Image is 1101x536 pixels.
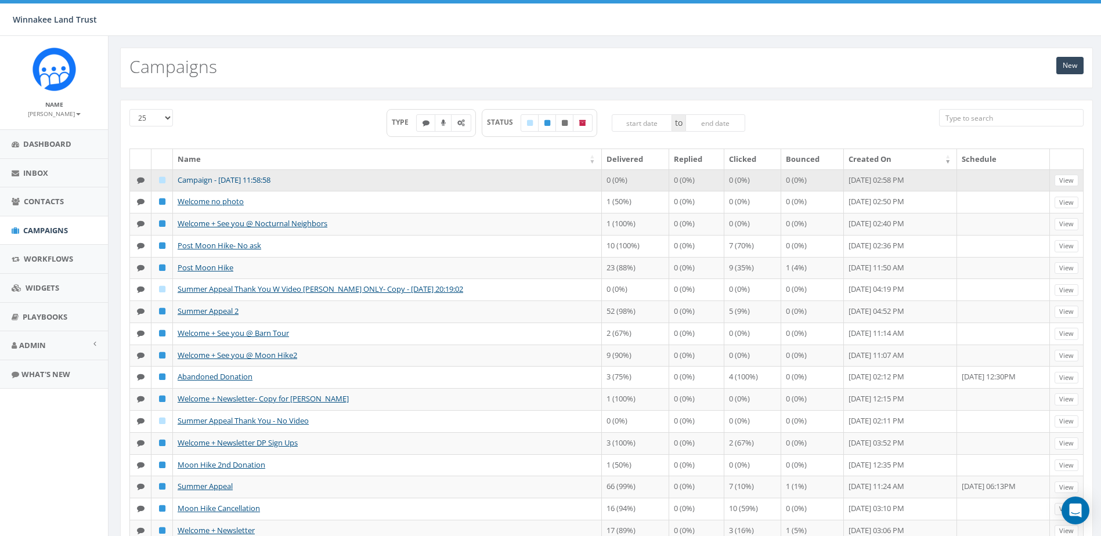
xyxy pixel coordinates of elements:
i: Published [159,373,165,381]
i: Draft [159,417,165,425]
td: 23 (88%) [602,257,669,279]
td: [DATE] 03:52 PM [844,432,957,454]
a: View [1055,197,1078,209]
i: Text SMS [137,439,145,447]
td: 0 (0%) [724,213,781,235]
th: Created On: activate to sort column ascending [844,149,957,169]
input: start date [612,114,672,132]
td: 0 (0%) [669,191,725,213]
td: 0 (0%) [669,476,725,498]
a: New [1056,57,1084,74]
label: Text SMS [416,114,436,132]
td: 10 (59%) [724,498,781,520]
td: 0 (0%) [669,454,725,476]
td: 9 (90%) [602,345,669,367]
td: 1 (100%) [602,388,669,410]
a: Welcome no photo [178,196,244,207]
i: Published [159,242,165,249]
i: Text SMS [423,119,429,126]
a: Moon Hike Cancellation [178,503,260,513]
a: [PERSON_NAME] [28,108,81,118]
i: Published [159,264,165,271]
i: Published [159,527,165,534]
th: Clicked [724,149,781,169]
td: 0 (0%) [669,235,725,257]
td: 5 (9%) [724,300,781,323]
td: 0 (0%) [781,454,844,476]
td: 0 (0%) [781,498,844,520]
td: 0 (0%) [781,323,844,345]
small: Name [45,100,63,108]
i: Published [159,352,165,359]
span: Winnakee Land Trust [13,14,97,25]
td: 0 (0%) [724,345,781,367]
td: 0 (0%) [781,278,844,300]
td: [DATE] 04:19 PM [844,278,957,300]
a: Summer Appeal Thank You - No Video [178,415,309,426]
span: Widgets [26,283,59,293]
span: STATUS [487,117,521,127]
i: Text SMS [137,242,145,249]
a: Post Moon Hike [178,262,233,273]
td: [DATE] 04:52 PM [844,300,957,323]
td: 0 (0%) [724,278,781,300]
i: Text SMS [137,373,145,381]
td: 0 (0%) [669,345,725,367]
i: Published [544,119,550,126]
span: Contacts [24,196,64,207]
td: [DATE] 02:12 PM [844,366,957,388]
td: [DATE] 11:50 AM [844,257,957,279]
td: 0 (0%) [669,213,725,235]
span: Workflows [24,253,73,264]
td: 10 (100%) [602,235,669,257]
td: 0 (0%) [781,432,844,454]
img: Rally_Corp_Icon.png [33,48,76,91]
i: Published [159,483,165,490]
th: Replied [669,149,725,169]
a: Welcome + See you @ Moon Hike2 [178,350,297,360]
td: [DATE] 02:40 PM [844,213,957,235]
a: View [1055,437,1078,450]
i: Published [159,307,165,315]
i: Published [159,198,165,205]
td: 0 (0%) [724,454,781,476]
i: Text SMS [137,264,145,271]
i: Published [159,461,165,469]
a: Summer Appeal 2 [178,306,239,316]
i: Automated Message [457,119,465,126]
i: Published [159,395,165,403]
td: [DATE] 02:36 PM [844,235,957,257]
span: Inbox [23,168,48,178]
i: Text SMS [137,395,145,403]
td: 4 (100%) [724,366,781,388]
label: Published [538,114,557,132]
td: 0 (0%) [669,278,725,300]
label: Automated Message [451,114,471,132]
td: [DATE] 12:30PM [957,366,1050,388]
td: 0 (0%) [781,410,844,432]
a: Summer Appeal [178,481,233,491]
td: 0 (0%) [724,410,781,432]
td: 0 (0%) [724,191,781,213]
a: View [1055,503,1078,515]
td: [DATE] 12:15 PM [844,388,957,410]
span: to [672,114,685,132]
td: 1 (100%) [602,213,669,235]
input: Type to search [939,109,1084,126]
span: Playbooks [23,312,67,322]
a: Summer Appeal Thank You W Video [PERSON_NAME] ONLY- Copy - [DATE] 20:19:02 [178,284,463,294]
a: View [1055,262,1078,274]
td: 2 (67%) [724,432,781,454]
td: 7 (10%) [724,476,781,498]
i: Text SMS [137,417,145,425]
i: Text SMS [137,505,145,512]
a: Post Moon Hike- No ask [178,240,261,251]
td: 0 (0%) [669,432,725,454]
i: Published [159,505,165,512]
td: [DATE] 11:07 AM [844,345,957,367]
td: 0 (0%) [669,169,725,191]
a: Welcome + Newsletter [178,525,255,535]
th: Schedule [957,149,1050,169]
td: 0 (0%) [669,498,725,520]
td: 0 (0%) [669,257,725,279]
